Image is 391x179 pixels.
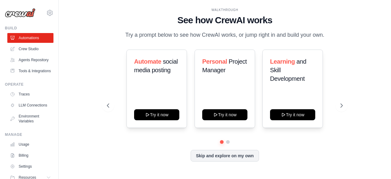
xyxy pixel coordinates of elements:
[122,31,327,39] p: Try a prompt below to see how CrewAI works, or jump right in and build your own.
[134,109,179,120] button: Try it now
[7,111,53,126] a: Environment Variables
[5,132,53,137] div: Manage
[5,8,35,17] img: Logo
[5,82,53,87] div: Operate
[202,58,247,73] span: Project Manager
[270,109,315,120] button: Try it now
[270,58,306,82] span: and Skill Development
[134,58,178,73] span: social media posting
[7,140,53,149] a: Usage
[7,162,53,171] a: Settings
[191,150,259,162] button: Skip and explore on my own
[7,151,53,160] a: Billing
[7,44,53,54] a: Crew Studio
[7,66,53,76] a: Tools & Integrations
[7,100,53,110] a: LLM Connections
[107,8,342,12] div: WALKTHROUGH
[107,15,342,26] h1: See how CrewAI works
[202,109,247,120] button: Try it now
[7,55,53,65] a: Agents Repository
[7,89,53,99] a: Traces
[7,33,53,43] a: Automations
[270,58,295,65] span: Learning
[134,58,161,65] span: Automate
[5,26,53,31] div: Build
[202,58,227,65] span: Personal
[360,150,391,179] iframe: Chat Widget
